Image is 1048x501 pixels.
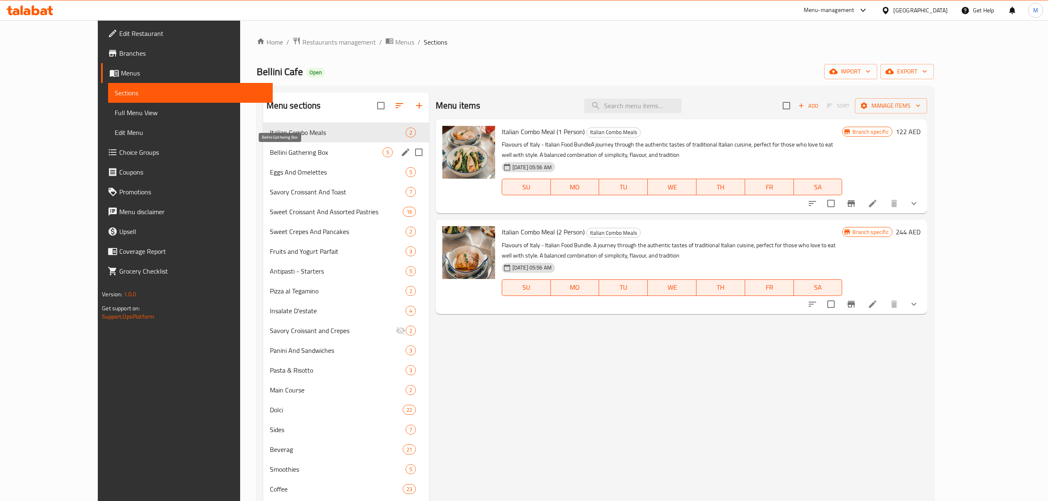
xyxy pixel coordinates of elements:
[795,99,821,112] button: Add
[406,386,415,394] span: 2
[108,83,273,103] a: Sections
[406,306,416,316] div: items
[509,163,555,171] span: [DATE] 05:56 AM
[102,311,154,322] a: Support.OpsPlatform
[587,128,640,137] span: Italian Combo Meals
[587,228,640,238] span: Italian Combo Meals
[119,266,266,276] span: Grocery Checklist
[599,279,648,296] button: TU
[406,326,416,336] div: items
[101,24,273,43] a: Edit Restaurant
[119,187,266,197] span: Promotions
[263,459,429,479] div: Smoothies5
[586,128,641,137] div: Italian Combo Meals
[263,241,429,261] div: Fruits and Yogurt Parfait3
[263,281,429,301] div: Pizza al Tegamino2
[101,241,273,261] a: Coverage Report
[406,248,415,255] span: 3
[868,299,878,309] a: Edit menu item
[108,103,273,123] a: Full Menu View
[502,279,551,296] button: SU
[389,96,409,116] span: Sort sections
[263,123,429,142] div: Italian Combo Meals2
[403,405,416,415] div: items
[406,286,416,296] div: items
[584,99,682,113] input: search
[263,142,429,162] div: Bellini Gathering Box5edit
[406,267,415,275] span: 5
[302,37,376,47] span: Restaurants management
[418,37,420,47] li: /
[270,167,406,177] span: Eggs And Omelettes
[893,6,948,15] div: [GEOGRAPHIC_DATA]
[909,199,919,208] svg: Show Choices
[841,294,861,314] button: Branch-specific-item
[505,281,548,293] span: SU
[101,162,273,182] a: Coupons
[270,345,406,355] span: Panini And Sandwiches
[395,37,414,47] span: Menus
[406,167,416,177] div: items
[108,123,273,142] a: Edit Menu
[406,168,415,176] span: 5
[502,179,551,195] button: SU
[270,326,396,336] span: Savory Croissant and Crepes
[831,66,871,77] span: import
[424,37,447,47] span: Sections
[406,287,415,295] span: 2
[263,340,429,360] div: Panini And Sandwiches3
[379,37,382,47] li: /
[263,400,429,420] div: Dolci22
[119,207,266,217] span: Menu disclaimer
[119,48,266,58] span: Branches
[406,266,416,276] div: items
[101,202,273,222] a: Menu disclaimer
[794,279,843,296] button: SA
[406,307,415,315] span: 4
[797,181,839,193] span: SA
[884,194,904,213] button: delete
[403,446,415,454] span: 21
[505,181,548,193] span: SU
[267,99,321,112] h2: Menu sections
[406,327,415,335] span: 2
[794,179,843,195] button: SA
[382,147,393,157] div: items
[119,167,266,177] span: Coupons
[406,366,415,374] span: 3
[442,226,495,279] img: Italian Combo Meal (2 Person)
[502,226,585,238] span: Italian Combo Meal (2 Person)
[502,125,585,138] span: Italian Combo Meal (1 Person)
[406,464,416,474] div: items
[263,182,429,202] div: Savory Croissant And Toast7
[700,181,742,193] span: TH
[270,405,403,415] span: Dolci
[270,484,403,494] span: Coffee
[896,126,921,137] h6: 122 AED
[121,68,266,78] span: Menus
[602,181,644,193] span: TU
[855,98,927,113] button: Manage items
[270,246,406,256] span: Fruits and Yogurt Parfait
[270,385,406,395] span: Main Course
[270,444,403,454] span: Beverag
[403,406,415,414] span: 22
[263,420,429,440] div: Sides7
[696,179,745,195] button: TH
[399,146,412,158] button: edit
[403,485,415,493] span: 23
[442,126,495,179] img: Italian Combo Meal (1 Person)
[406,426,415,434] span: 7
[270,464,406,474] span: Smoothies
[263,321,429,340] div: Savory Croissant and Crepes2
[101,43,273,63] a: Branches
[306,68,325,78] div: Open
[119,28,266,38] span: Edit Restaurant
[745,279,794,296] button: FR
[270,128,406,137] div: Italian Combo Meals
[293,37,376,47] a: Restaurants management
